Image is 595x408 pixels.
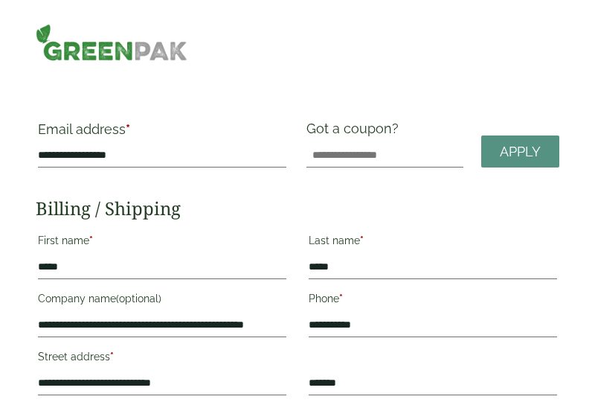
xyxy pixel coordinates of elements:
span: Apply [500,144,541,160]
label: Company name [38,288,286,313]
label: Street address [38,346,286,372]
label: Email address [38,123,286,144]
label: Got a coupon? [306,121,405,144]
abbr: required [360,235,364,246]
label: Last name [309,230,557,255]
img: GreenPak Supplies [36,24,187,61]
label: Phone [309,288,557,313]
a: Apply [481,136,559,168]
span: (optional) [116,293,161,305]
h2: Billing / Shipping [36,198,559,220]
abbr: required [110,351,114,363]
abbr: required [126,121,130,137]
label: First name [38,230,286,255]
abbr: required [339,293,343,305]
abbr: required [89,235,93,246]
